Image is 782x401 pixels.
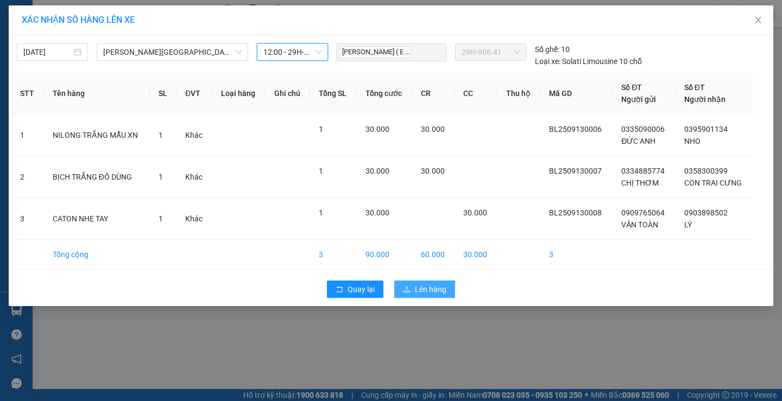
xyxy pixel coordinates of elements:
[319,167,323,175] span: 1
[176,73,212,114] th: ĐVT
[44,114,150,156] td: NILONG TRẮNG MẪU XN
[44,240,150,270] td: Tổng cộng
[549,125,602,133] span: BL2509130006
[103,44,242,60] span: Lộc Ninh - Hồ Chí Minh
[497,73,540,114] th: Thu hộ
[535,43,570,55] div: 10
[535,55,560,67] span: Loại xe:
[319,125,323,133] span: 1
[22,15,135,25] span: XÁC NHẬN SỐ HÀNG LÊN XE
[348,283,375,295] span: Quay lại
[176,114,212,156] td: Khác
[236,49,242,55] span: down
[159,131,163,139] span: 1
[535,55,642,67] div: Solati Limousine 10 chỗ
[44,156,150,198] td: BỊCH TRẮNG ĐỒ DÙNG
[44,73,150,114] th: Tên hàng
[11,156,44,198] td: 2
[83,70,160,85] div: 30.000
[684,95,726,104] span: Người nhận
[684,208,728,217] span: 0903898502
[85,35,159,48] div: LÝ
[394,281,455,298] button: uploadLên hàng
[23,46,72,58] input: 13/09/2025
[85,10,111,22] span: Nhận:
[621,179,659,187] span: CHỊ THƠM
[462,44,519,60] span: 29H-906.41
[9,9,77,35] div: VP Bình Long
[412,240,455,270] td: 60.000
[9,35,77,48] div: VĂN TOÀN
[684,167,728,175] span: 0358300399
[365,208,389,217] span: 30.000
[310,240,357,270] td: 3
[684,125,728,133] span: 0395901134
[621,125,665,133] span: 0335090006
[212,73,266,114] th: Loại hàng
[754,16,762,24] span: close
[310,73,357,114] th: Tổng SL
[412,73,455,114] th: CR
[421,167,445,175] span: 30.000
[339,46,412,59] span: [PERSON_NAME] ( E ...
[11,114,44,156] td: 1
[421,125,445,133] span: 30.000
[263,44,321,60] span: 12:00 - 29H-906.41
[684,83,705,92] span: Số ĐT
[44,198,150,240] td: CATON NHẸ TAY
[463,208,487,217] span: 30.000
[621,137,655,145] span: ĐỨC ANH
[9,10,26,22] span: Gửi:
[327,281,383,298] button: rollbackQuay lại
[365,125,389,133] span: 30.000
[621,95,656,104] span: Người gửi
[176,198,212,240] td: Khác
[357,73,412,114] th: Tổng cước
[319,208,323,217] span: 1
[150,73,176,114] th: SL
[455,240,497,270] td: 30.000
[266,73,310,114] th: Ghi chú
[535,43,559,55] span: Số ghế:
[621,83,642,92] span: Số ĐT
[455,73,497,114] th: CC
[83,73,98,84] span: CC :
[743,5,773,36] button: Close
[684,179,742,187] span: CON TRAI CƯNG
[549,167,602,175] span: BL2509130007
[684,220,692,229] span: LÝ
[621,208,665,217] span: 0909765064
[336,285,343,294] span: rollback
[11,198,44,240] td: 3
[621,220,658,229] span: VĂN TOÀN
[159,214,163,223] span: 1
[549,208,602,217] span: BL2509130008
[357,240,412,270] td: 90.000
[159,173,163,181] span: 1
[621,167,665,175] span: 0334885774
[176,156,212,198] td: Khác
[403,285,411,294] span: upload
[684,137,701,145] span: NHO
[85,9,159,35] div: VP Quận 5
[365,167,389,175] span: 30.000
[11,73,44,114] th: STT
[540,73,613,114] th: Mã GD
[540,240,613,270] td: 3
[415,283,446,295] span: Lên hàng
